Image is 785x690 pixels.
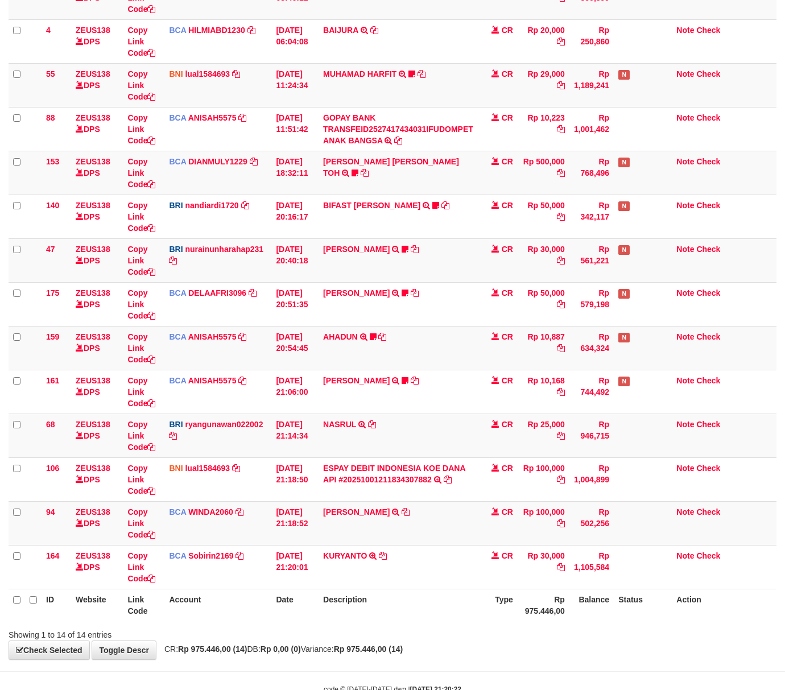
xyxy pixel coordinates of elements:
td: Rp 30,000 [518,545,569,589]
a: GOPAY BANK TRANSFEID2527417434031IFUDOMPET ANAK BANGSA [323,113,473,145]
a: NASRUL [323,420,356,429]
span: BCA [169,113,186,122]
a: ZEUS138 [76,245,110,254]
a: AHADUN [323,332,358,341]
a: Copy Rp 10,168 to clipboard [557,387,565,396]
a: Check [696,376,720,385]
td: [DATE] 06:04:08 [271,19,319,63]
td: DPS [71,238,123,282]
span: 164 [46,551,59,560]
a: Copy Link Code [127,288,155,320]
td: Rp 29,000 [518,63,569,107]
strong: Rp 975.446,00 (14) [178,644,247,654]
th: Date [271,589,319,621]
td: DPS [71,107,123,151]
a: Check [696,464,720,473]
th: Action [672,589,776,621]
a: Copy nandiardi1720 to clipboard [241,201,249,210]
td: Rp 561,221 [569,238,614,282]
td: DPS [71,326,123,370]
a: nurainunharahap231 [185,245,263,254]
td: [DATE] 20:51:35 [271,282,319,326]
a: Copy Rp 10,887 to clipboard [557,344,565,353]
a: ZEUS138 [76,201,110,210]
a: Copy DIANMULY1229 to clipboard [250,157,258,166]
td: Rp 10,168 [518,370,569,414]
a: BAIJURA [323,26,358,35]
td: Rp 1,004,899 [569,457,614,501]
span: BCA [169,157,186,166]
td: Rp 100,000 [518,457,569,501]
a: Copy Link Code [127,464,155,495]
td: [DATE] 21:18:52 [271,501,319,545]
td: Rp 634,324 [569,326,614,370]
span: BCA [169,376,186,385]
a: Note [676,288,694,298]
span: Has Note [618,70,630,80]
a: DELAAFRI3096 [188,288,246,298]
a: ZEUS138 [76,288,110,298]
td: [DATE] 21:20:01 [271,545,319,589]
a: ZEUS138 [76,507,110,517]
span: CR [502,26,513,35]
a: MUHAMAD HARFIT [323,69,396,78]
a: Copy Link Code [127,420,155,452]
a: Copy BAIJURA to clipboard [370,26,378,35]
a: Copy Rp 30,000 to clipboard [557,563,565,572]
a: WINDA2060 [188,507,233,517]
span: CR [502,157,513,166]
td: DPS [71,414,123,457]
a: ZEUS138 [76,551,110,560]
a: [PERSON_NAME] [323,376,390,385]
a: Check [696,157,720,166]
span: Has Note [618,201,630,211]
a: ZEUS138 [76,464,110,473]
span: CR [502,332,513,341]
a: Copy ANISAH5575 to clipboard [238,332,246,341]
td: DPS [71,19,123,63]
td: Rp 1,189,241 [569,63,614,107]
strong: Rp 0,00 (0) [261,644,301,654]
span: BNI [169,464,183,473]
td: Rp 100,000 [518,501,569,545]
div: Showing 1 to 14 of 14 entries [9,625,319,641]
a: Check [696,507,720,517]
span: Has Note [618,333,630,342]
td: Rp 768,496 [569,151,614,195]
a: Copy Link Code [127,245,155,276]
td: [DATE] 18:32:11 [271,151,319,195]
td: [DATE] 21:14:34 [271,414,319,457]
a: nandiardi1720 [185,201,238,210]
a: Copy MUHAMAD HARFIT to clipboard [418,69,425,78]
th: Rp 975.446,00 [518,589,569,621]
a: ryangunawan022002 [185,420,263,429]
td: [DATE] 20:16:17 [271,195,319,238]
span: BRI [169,420,183,429]
span: CR: DB: Variance: [159,644,403,654]
span: BCA [169,26,186,35]
a: Copy lual1584693 to clipboard [232,464,240,473]
td: Rp 1,001,462 [569,107,614,151]
td: DPS [71,195,123,238]
a: Note [676,376,694,385]
td: Rp 946,715 [569,414,614,457]
td: DPS [71,151,123,195]
span: BCA [169,288,186,298]
a: Check [696,245,720,254]
a: Note [676,464,694,473]
td: Rp 500,000 [518,151,569,195]
a: Check [696,288,720,298]
a: Copy KURYANTO to clipboard [379,551,387,560]
a: Copy ANISAH5575 to clipboard [238,113,246,122]
a: ZEUS138 [76,376,110,385]
a: [PERSON_NAME] [PERSON_NAME] TOH [323,157,459,177]
span: BCA [169,507,186,517]
td: [DATE] 21:06:00 [271,370,319,414]
a: Note [676,551,694,560]
a: Copy Rp 30,000 to clipboard [557,256,565,265]
a: lual1584693 [185,464,230,473]
td: Rp 50,000 [518,282,569,326]
td: Rp 342,117 [569,195,614,238]
td: [DATE] 20:54:45 [271,326,319,370]
a: ZEUS138 [76,157,110,166]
